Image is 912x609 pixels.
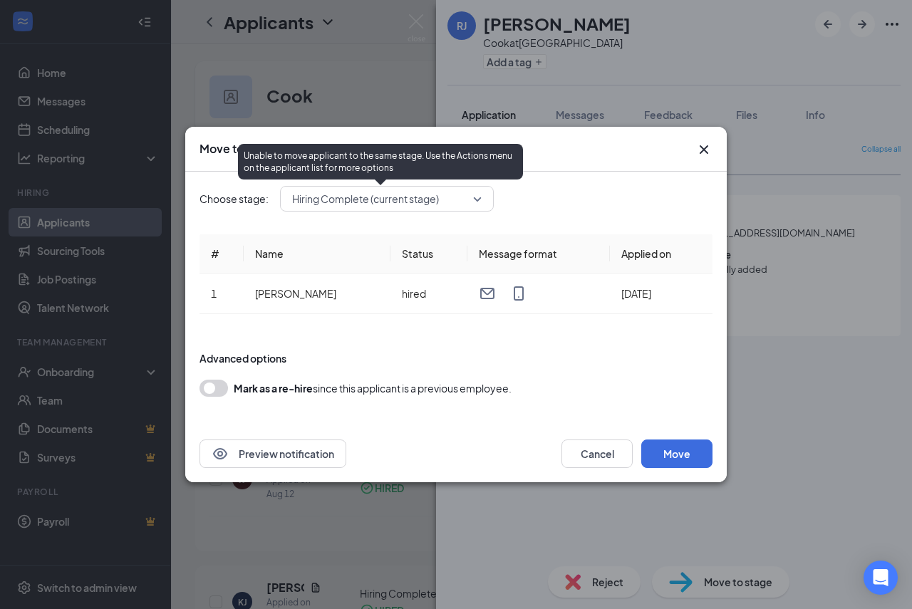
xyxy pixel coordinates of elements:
span: Hiring Complete (current stage) [292,188,439,209]
svg: Cross [695,141,712,158]
div: Advanced options [199,351,712,365]
button: Move [641,439,712,468]
div: Open Intercom Messenger [864,561,898,595]
td: hired [390,274,467,314]
div: since this applicant is a previous employee. [234,380,512,397]
button: EyePreview notification [199,439,346,468]
th: Applied on [610,234,712,274]
span: 1 [211,287,217,300]
b: Mark as a re-hire [234,382,313,395]
th: Message format [467,234,610,274]
th: # [199,234,244,274]
button: Close [695,141,712,158]
svg: Eye [212,445,229,462]
svg: MobileSms [510,285,527,302]
button: Cancel [561,439,633,468]
h3: Move to stage [199,141,276,157]
span: Choose stage: [199,191,269,207]
td: [DATE] [610,274,712,314]
div: Unable to move applicant to the same stage. Use the Actions menu on the applicant list for more o... [238,144,523,179]
td: [PERSON_NAME] [244,274,390,314]
th: Status [390,234,467,274]
svg: Email [479,285,496,302]
th: Name [244,234,390,274]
